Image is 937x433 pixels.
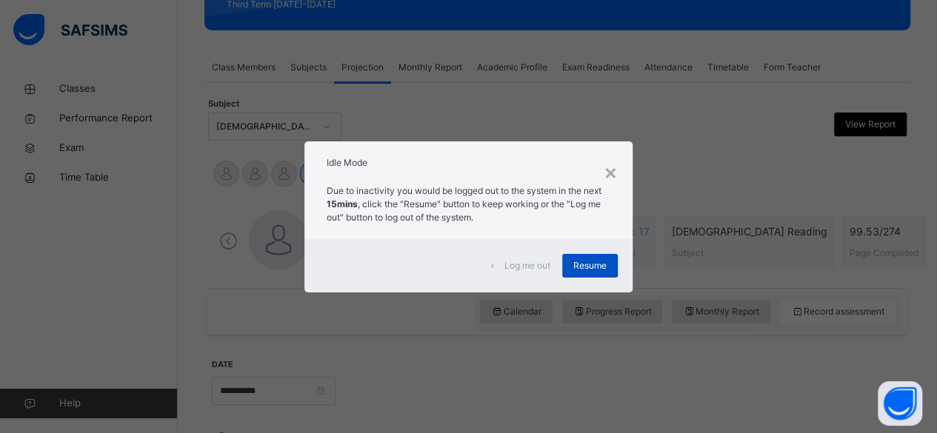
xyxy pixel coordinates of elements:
[327,198,358,209] strong: 15mins
[604,156,618,187] div: ×
[327,184,610,224] p: Due to inactivity you would be logged out to the system in the next , click the "Resume" button t...
[878,381,922,426] button: Open asap
[504,259,550,272] span: Log me out
[573,259,607,272] span: Resume
[327,156,610,169] h2: Idle Mode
